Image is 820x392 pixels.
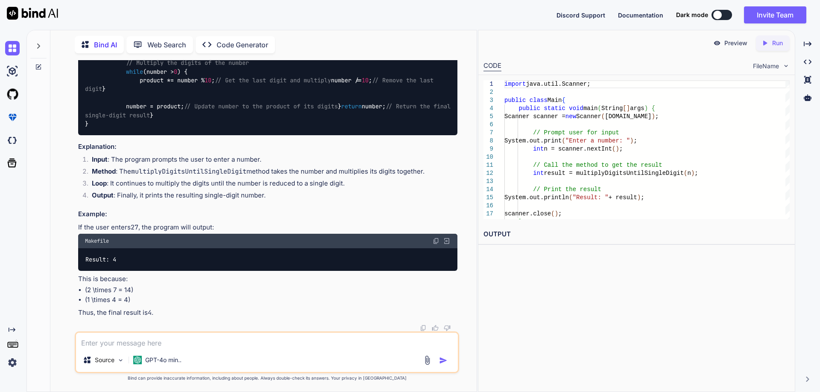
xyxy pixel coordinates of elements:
span: Result: 4 [85,256,116,263]
span: ] [626,105,630,112]
li: (2 \times 7 = 14) [85,285,457,295]
img: like [432,325,439,331]
span: int [533,170,544,177]
p: Run [772,39,783,47]
div: 3 [483,96,493,105]
p: Bind can provide inaccurate information, including about people. Always double-check its answers.... [75,375,459,381]
span: scanner.close [504,210,551,217]
span: ( [562,137,565,144]
div: 2 [483,88,493,96]
span: ( [569,194,572,201]
span: // Prompt user for input [533,129,619,136]
span: Scanner scanner = [504,113,565,120]
p: Web Search [147,40,186,50]
p: Bind AI [94,40,117,50]
h3: Explanation: [78,142,457,152]
li: : Finally, it prints the resulting single-digit number. [85,191,457,203]
div: 1 [483,80,493,88]
span: public [504,97,526,104]
img: Bind AI [7,7,58,20]
strong: Input [92,155,108,163]
img: chat [5,41,20,55]
span: [ [623,105,626,112]
li: : The method takes the number and multiplies its digits together. [85,167,457,179]
span: ( [601,113,605,120]
button: Documentation [618,11,663,20]
div: 4 [483,105,493,113]
img: copy [433,238,439,244]
span: new [565,113,576,120]
p: Thus, the final result is . [78,308,457,318]
span: // Call the method to get the result [533,162,662,168]
span: ; [633,137,637,144]
span: "Enter a number: " [565,137,630,144]
img: ai-studio [5,64,20,78]
h2: OUTPUT [478,224,795,244]
span: result = multiplyDigitsUntilSingleDigit [544,170,684,177]
span: main [583,105,598,112]
h3: Example: [78,209,457,219]
img: githubLight [5,87,20,102]
p: This is because: [78,274,457,284]
div: 6 [483,121,493,129]
span: // Get the last digit and multiply [215,76,331,84]
span: ; [694,170,698,177]
div: 13 [483,177,493,186]
span: ; [558,210,562,217]
span: args [630,105,644,112]
p: If the user enters , the program will output: [78,223,457,232]
img: premium [5,110,20,125]
div: 11 [483,161,493,169]
span: Documentation [618,12,663,19]
img: darkCloudIdeIcon [5,133,20,148]
div: 15 [483,194,493,202]
img: chevron down [782,62,790,70]
span: while [126,68,143,75]
img: preview [713,39,721,47]
span: ) [615,145,619,152]
span: 10 [362,76,369,84]
span: Discord Support [556,12,605,19]
div: CODE [483,61,501,71]
li: : It continues to multiply the digits until the number is reduced to a single digit. [85,179,457,191]
div: 7 [483,129,493,137]
span: ) [630,137,633,144]
span: String [601,105,623,112]
span: System.out.println [504,194,569,201]
p: Source [95,356,114,364]
span: return [341,103,362,110]
span: import [504,81,526,87]
div: 18 [483,218,493,226]
code: 27 [131,223,138,232]
span: public [518,105,540,112]
span: [DOMAIN_NAME] [605,113,651,120]
div: 12 [483,169,493,177]
span: 0 [174,68,177,75]
span: { [562,97,565,104]
span: ) [651,113,655,120]
li: (1 \times 4 = 4) [85,295,457,305]
span: Dark mode [676,11,708,19]
strong: Method [92,167,116,175]
span: n = scanner.nextInt [544,145,612,152]
span: static [544,105,565,112]
img: Pick Models [117,357,124,364]
span: // Print the result [533,186,601,193]
img: copy [420,325,427,331]
div: 8 [483,137,493,145]
code: multiplyDigitsUntilSingleDigit [131,167,246,176]
span: int [533,145,544,152]
div: 17 [483,210,493,218]
span: FileName [753,62,779,70]
span: n [687,170,691,177]
span: 10 [205,76,211,84]
span: "Result: " [572,194,608,201]
button: Discord Support [556,11,605,20]
span: void [569,105,583,112]
div: 14 [483,186,493,194]
span: ( [612,145,615,152]
div: 16 [483,202,493,210]
span: ; [619,145,623,152]
span: ( [684,170,687,177]
strong: Loop [92,179,107,187]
